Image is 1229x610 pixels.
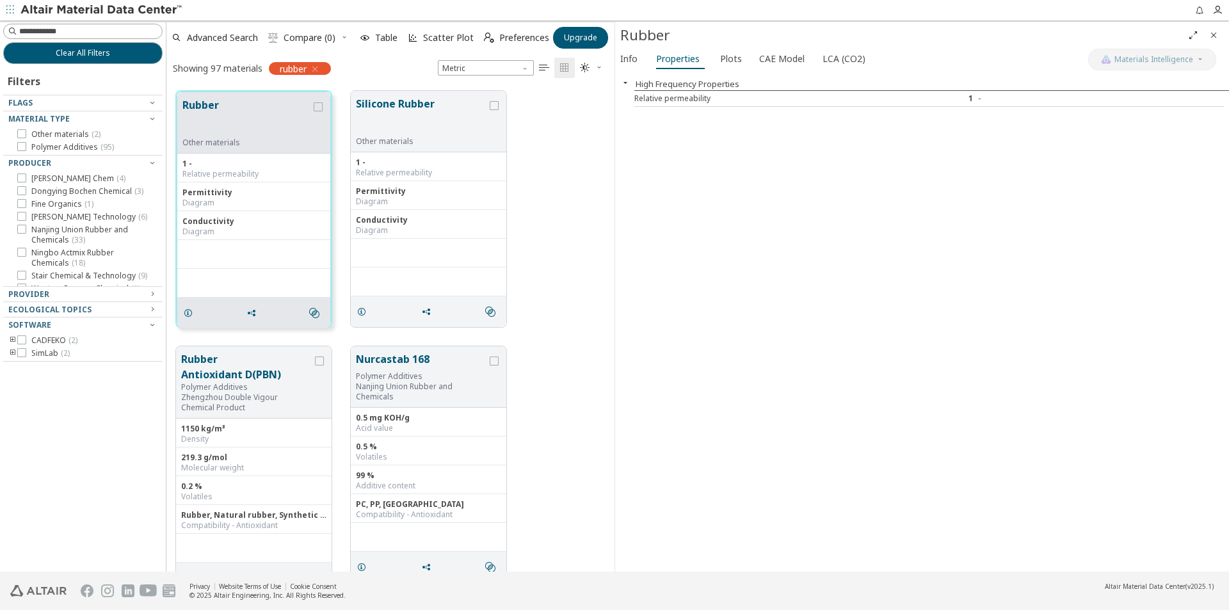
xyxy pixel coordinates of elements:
[182,169,325,179] div: Relative permeability
[20,4,184,17] img: Altair Material Data Center
[479,554,506,580] button: Similar search
[181,481,326,492] div: 0.2 %
[8,113,70,124] span: Material Type
[1088,49,1216,70] button: AI CopilotMaterials Intelligence
[356,452,501,462] div: Volatiles
[356,225,501,236] div: Diagram
[615,77,636,88] button: Close
[182,216,325,227] div: Conductivity
[880,93,979,104] div: 1
[1203,25,1224,45] button: Close
[181,392,312,413] p: Zhengzhou Double Vigour Chemical Product
[176,565,203,591] button: Details
[182,97,311,138] button: Rubber
[182,138,311,148] div: Other materials
[356,413,501,423] div: 0.5 mg KOH/g
[189,591,346,600] div: © 2025 Altair Engineering, Inc. All Rights Reserved.
[636,78,739,90] button: High Frequency Properties
[3,42,163,64] button: Clear All Filters
[31,212,147,222] span: [PERSON_NAME] Technology
[181,510,326,520] div: Rubber, Natural rubber, Synthetic rubber
[182,227,325,237] div: Diagram
[634,93,880,104] div: Relative permeability
[10,585,67,597] img: Altair Engineering
[138,211,147,222] span: ( 6 )
[559,63,570,73] i: 
[438,60,534,76] span: Metric
[356,371,487,381] div: Polymer Additives
[1105,582,1185,591] span: Altair Material Data Center
[290,582,337,591] a: Cookie Consent
[485,562,495,572] i: 
[620,49,638,69] span: Info
[3,317,163,333] button: Software
[100,141,114,152] span: ( 95 )
[84,198,93,209] span: ( 1 )
[181,520,326,531] div: Compatibility - Antioxidant
[356,442,501,452] div: 0.5 %
[351,299,378,325] button: Details
[31,225,157,245] span: Nanjing Union Rubber and Chemicals
[68,335,77,346] span: ( 2 )
[3,111,163,127] button: Material Type
[8,319,51,330] span: Software
[978,93,1077,104] div: -
[182,198,325,208] div: Diagram
[484,33,494,43] i: 
[8,335,17,346] i: toogle group
[3,64,47,95] div: Filters
[61,348,70,358] span: ( 2 )
[575,58,608,78] button: Theme
[1183,25,1203,45] button: Full Screen
[499,33,549,42] span: Preferences
[181,382,312,392] div: Polymer Additives
[720,49,742,69] span: Plots
[182,188,325,198] div: Permittivity
[56,48,110,58] span: Clear All Filters
[580,63,590,73] i: 
[3,156,163,171] button: Producer
[187,33,258,42] span: Advanced Search
[759,49,805,69] span: CAE Model
[356,470,501,481] div: 99 %
[3,95,163,111] button: Flags
[3,287,163,302] button: Provider
[189,582,210,591] a: Privacy
[356,215,501,225] div: Conductivity
[268,33,278,43] i: 
[173,62,262,74] div: Showing 97 materials
[8,348,17,358] i: toogle group
[356,157,501,168] div: 1 -
[280,63,307,74] span: rubber
[351,554,378,580] button: Details
[656,49,700,69] span: Properties
[219,582,281,591] a: Website Terms of Use
[31,129,100,140] span: Other materials
[116,173,125,184] span: ( 4 )
[72,257,85,268] span: ( 18 )
[181,434,326,444] div: Density
[356,186,501,197] div: Permittivity
[553,27,608,49] button: Upgrade
[177,300,204,326] button: Details
[181,453,326,463] div: 219.3 g/mol
[554,58,575,78] button: Tile View
[31,186,143,197] span: Dongying Bochen Chemical
[8,289,49,300] span: Provider
[479,299,506,325] button: Similar search
[134,186,143,197] span: ( 3 )
[8,157,51,168] span: Producer
[72,234,85,245] span: ( 33 )
[356,510,501,520] div: Compatibility - Antioxidant
[309,308,319,318] i: 
[823,49,865,69] span: LCA (CO2)
[485,307,495,317] i: 
[423,33,474,42] span: Scatter Plot
[375,33,398,42] span: Table
[138,270,147,281] span: ( 9 )
[356,96,487,136] button: Silicone Rubber
[241,300,268,326] button: Share
[1105,582,1214,591] div: (v2025.1)
[241,565,268,591] button: Share
[181,463,326,473] div: Molecular weight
